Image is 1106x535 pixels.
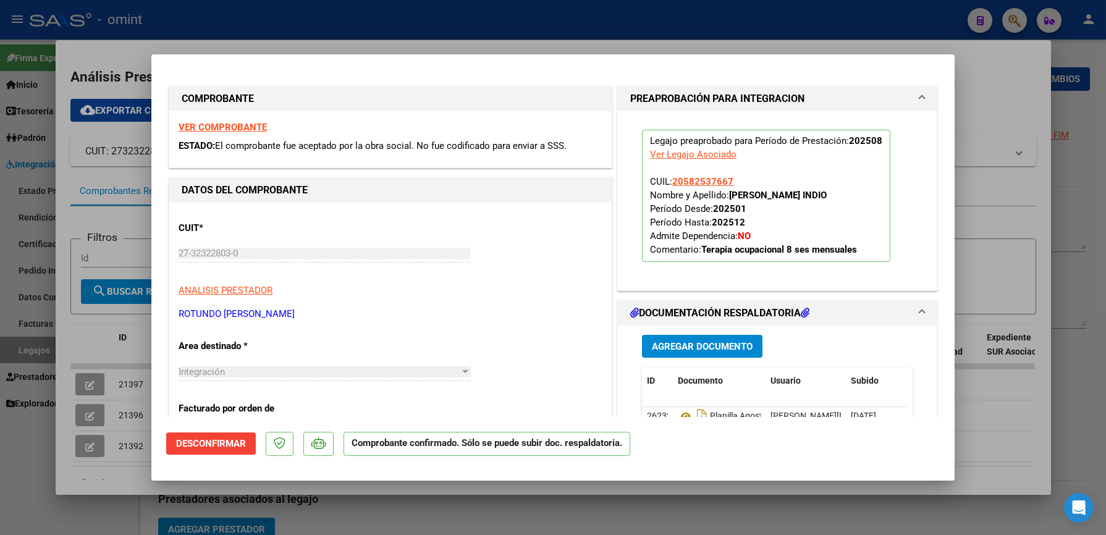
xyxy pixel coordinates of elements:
p: Facturado por orden de [179,402,306,416]
h1: DOCUMENTACIÓN RESPALDATORIA [630,306,809,321]
span: Planilla Agosto [678,411,767,421]
strong: 202512 [712,217,745,228]
span: [DATE] [851,411,876,421]
i: Descargar documento [694,406,710,426]
span: CUIL: Nombre y Apellido: Período Desde: Período Hasta: Admite Dependencia: [650,176,857,255]
div: Ver Legajo Asociado [650,148,737,161]
mat-expansion-panel-header: PREAPROBACIÓN PARA INTEGRACION [618,86,937,111]
span: 20582537667 [672,176,733,187]
strong: DATOS DEL COMPROBANTE [182,184,308,196]
p: Comprobante confirmado. Sólo se puede subir doc. respaldatoria. [344,432,630,456]
span: Integración [179,366,225,377]
span: El comprobante fue aceptado por la obra social. No fue codificado para enviar a SSS. [215,140,567,151]
span: Subido [851,376,879,385]
datatable-header-cell: Subido [846,368,908,394]
datatable-header-cell: ID [642,368,673,394]
h1: PREAPROBACIÓN PARA INTEGRACION [630,91,804,106]
span: ANALISIS PRESTADOR [179,285,272,296]
strong: NO [738,230,751,242]
div: PREAPROBACIÓN PARA INTEGRACION [618,111,937,290]
a: VER COMPROBANTE [179,122,267,133]
span: Desconfirmar [176,438,246,449]
div: Open Intercom Messenger [1064,493,1094,523]
p: Area destinado * [179,339,306,353]
span: Comentario: [650,244,857,255]
span: Usuario [770,376,801,385]
strong: [PERSON_NAME] INDIO [729,190,827,201]
strong: COMPROBANTE [182,93,254,104]
strong: 202508 [849,135,882,146]
button: Desconfirmar [166,432,256,455]
datatable-header-cell: Documento [673,368,766,394]
span: Documento [678,376,723,385]
strong: 202501 [713,203,746,214]
p: Legajo preaprobado para Período de Prestación: [642,130,890,262]
p: ROTUNDO [PERSON_NAME] [179,307,602,321]
strong: Terapia ocupacional 8 ses mensuales [701,244,857,255]
span: 26232 [647,411,672,421]
p: CUIT [179,221,306,235]
button: Agregar Documento [642,335,762,358]
span: Agregar Documento [652,341,753,352]
mat-expansion-panel-header: DOCUMENTACIÓN RESPALDATORIA [618,301,937,326]
span: ID [647,376,655,385]
span: ESTADO: [179,140,215,151]
datatable-header-cell: Usuario [766,368,846,394]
